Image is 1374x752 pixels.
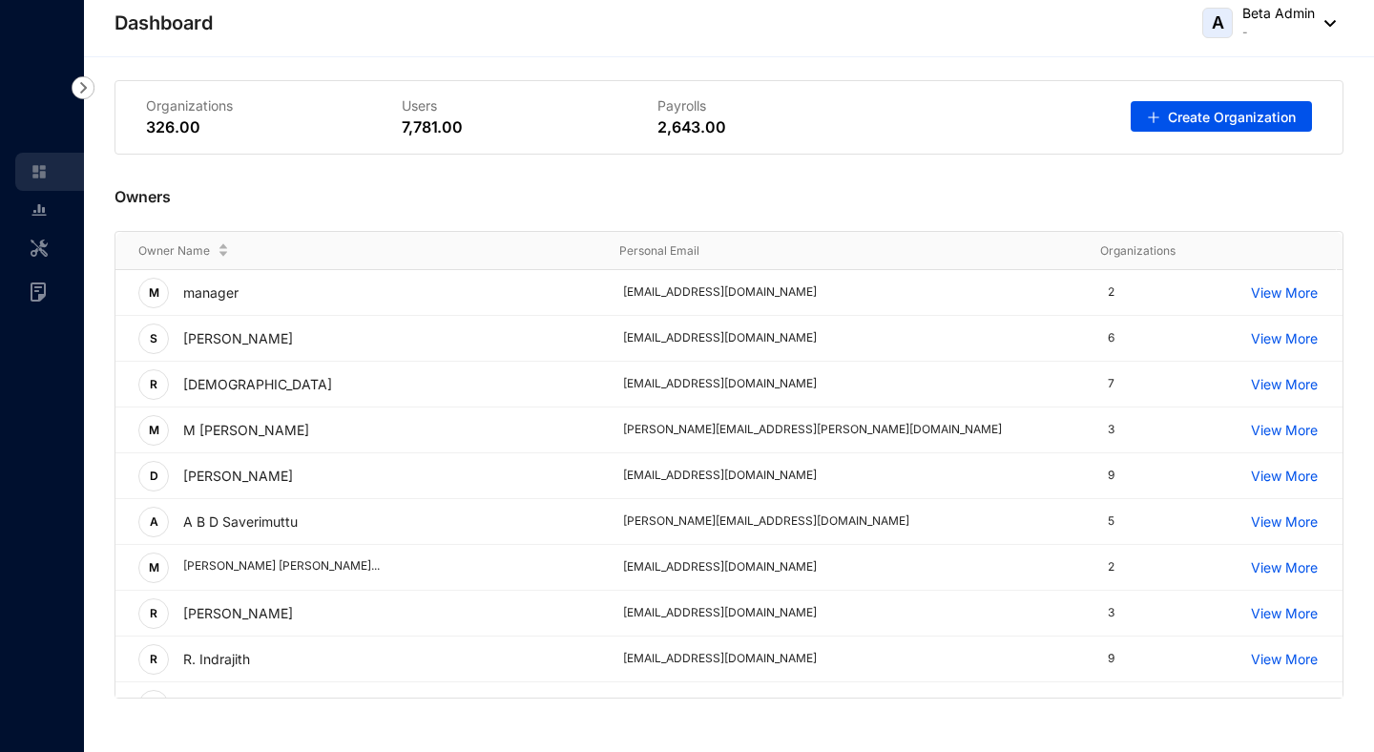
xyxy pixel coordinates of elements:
th: Organizations [1077,232,1221,270]
li: System Updates [15,229,61,267]
td: [EMAIL_ADDRESS][DOMAIN_NAME] [600,591,1085,637]
span: plus [1147,111,1160,124]
p: [PERSON_NAME] [169,324,293,354]
img: invoices-unselected.35f5568a6b49964eda22.svg [31,282,46,302]
th: Personal Email [596,232,1077,270]
p: M [PERSON_NAME] [169,415,309,446]
a: View More [1251,374,1343,395]
p: manager [169,278,239,308]
td: 9 [1085,453,1228,499]
img: nav-icon-right.af6afadce00d159da59955279c43614e.svg [72,76,94,99]
td: 3 [1085,591,1228,637]
span: Create Organization [1168,108,1296,127]
a: View More [1251,282,1343,303]
td: 3 [1085,407,1228,453]
td: [EMAIL_ADDRESS][DOMAIN_NAME] [600,545,1085,591]
p: Payrolls [657,96,852,115]
td: [EMAIL_ADDRESS][DOMAIN_NAME] [600,453,1085,499]
span: D [150,470,158,482]
p: [PERSON_NAME] [169,598,293,629]
td: [EMAIL_ADDRESS][DOMAIN_NAME] [600,316,1085,362]
td: [EMAIL_ADDRESS][DOMAIN_NAME] [600,362,1085,407]
img: dropdown-black.8e83cc76930a90b1a4fdb6d089b7bf3a.svg [1315,20,1336,27]
a: View More [1251,603,1343,624]
span: M [149,562,159,574]
td: [PERSON_NAME][EMAIL_ADDRESS][DOMAIN_NAME] [600,682,1085,728]
p: - [1242,23,1315,42]
a: View More [1251,557,1343,578]
td: 7 [1085,362,1228,407]
a: View More [1251,328,1343,349]
p: [PERSON_NAME] [PERSON_NAME]... [169,553,380,583]
p: A B D Saverimuttu [169,507,298,537]
img: system-update-unselected.41187137415c643c56bb.svg [31,240,48,257]
span: M [149,425,159,436]
span: R [150,654,157,665]
td: 2 [1085,270,1228,316]
span: M [149,287,159,299]
span: A [1212,14,1224,31]
p: [PERSON_NAME] [169,461,293,491]
img: report-unselected.e6a6b4230fc7da01f883.svg [31,201,48,219]
p: Dashboard [114,10,213,36]
p: Owners [114,185,170,208]
span: A [150,516,158,528]
a: View More [1251,420,1343,441]
p: [PERSON_NAME] [169,690,293,721]
p: 7,781.00 [402,115,463,138]
a: View More [1251,512,1343,533]
p: Users [402,96,596,115]
a: View More [1251,695,1343,716]
li: Reports [15,191,61,229]
td: 2 [1085,545,1228,591]
td: 5 [1085,499,1228,545]
a: View More [1251,466,1343,487]
td: 1 [1085,682,1228,728]
span: S [150,333,157,345]
th: Owner Name [115,232,596,270]
span: Owner Name [138,241,210,261]
p: 2,643.00 [657,115,726,138]
td: [EMAIL_ADDRESS][DOMAIN_NAME] [600,637,1085,682]
td: [PERSON_NAME][EMAIL_ADDRESS][PERSON_NAME][DOMAIN_NAME] [600,407,1085,453]
p: Beta Admin [1242,4,1315,23]
p: 326.00 [146,115,199,138]
p: Organizations [146,96,341,115]
span: R [150,379,157,390]
span: R [150,608,157,619]
p: [DEMOGRAPHIC_DATA] [169,369,332,400]
img: home-unselected.a29eae3204392db15eaf.svg [31,163,48,180]
td: 6 [1085,316,1228,362]
td: [PERSON_NAME][EMAIL_ADDRESS][DOMAIN_NAME] [600,499,1085,545]
p: R. Indrajith [169,644,250,675]
button: Create Organization [1131,101,1312,132]
a: View More [1251,649,1343,670]
td: [EMAIL_ADDRESS][DOMAIN_NAME] [600,270,1085,316]
li: Super Admin [15,153,95,191]
td: 9 [1085,637,1228,682]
